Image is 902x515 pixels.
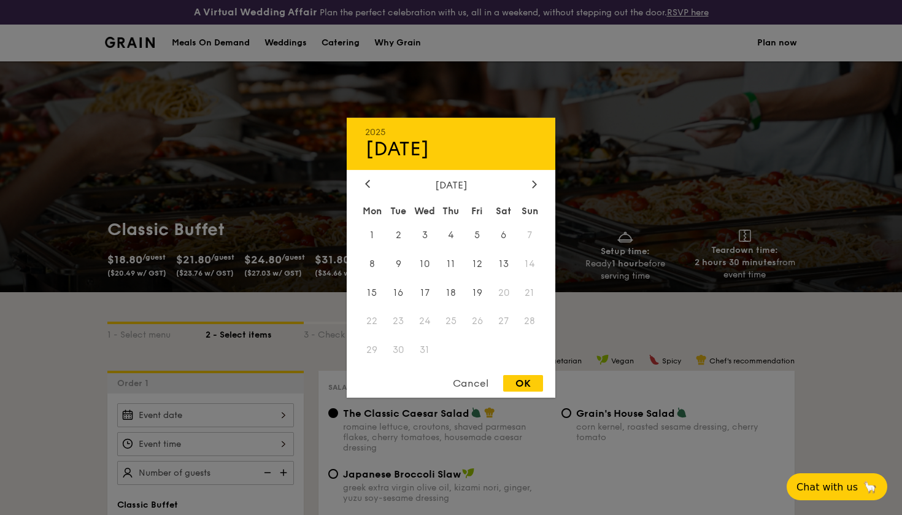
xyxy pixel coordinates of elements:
[359,222,385,248] span: 1
[385,308,412,335] span: 23
[517,308,543,335] span: 28
[359,337,385,363] span: 29
[385,199,412,222] div: Tue
[464,199,490,222] div: Fri
[412,199,438,222] div: Wed
[412,222,438,248] span: 3
[385,279,412,306] span: 16
[787,473,887,500] button: Chat with us🦙
[517,279,543,306] span: 21
[365,179,537,190] div: [DATE]
[490,250,517,277] span: 13
[503,375,543,392] div: OK
[490,222,517,248] span: 6
[517,199,543,222] div: Sun
[359,279,385,306] span: 15
[517,222,543,248] span: 7
[365,126,537,137] div: 2025
[464,308,490,335] span: 26
[412,308,438,335] span: 24
[412,337,438,363] span: 31
[438,308,464,335] span: 25
[359,199,385,222] div: Mon
[441,375,501,392] div: Cancel
[359,308,385,335] span: 22
[438,250,464,277] span: 11
[490,308,517,335] span: 27
[490,199,517,222] div: Sat
[464,250,490,277] span: 12
[438,222,464,248] span: 4
[385,250,412,277] span: 9
[385,222,412,248] span: 2
[359,250,385,277] span: 8
[385,337,412,363] span: 30
[464,279,490,306] span: 19
[438,279,464,306] span: 18
[464,222,490,248] span: 5
[365,137,537,160] div: [DATE]
[517,250,543,277] span: 14
[438,199,464,222] div: Thu
[796,481,858,493] span: Chat with us
[412,279,438,306] span: 17
[863,480,877,494] span: 🦙
[490,279,517,306] span: 20
[412,250,438,277] span: 10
